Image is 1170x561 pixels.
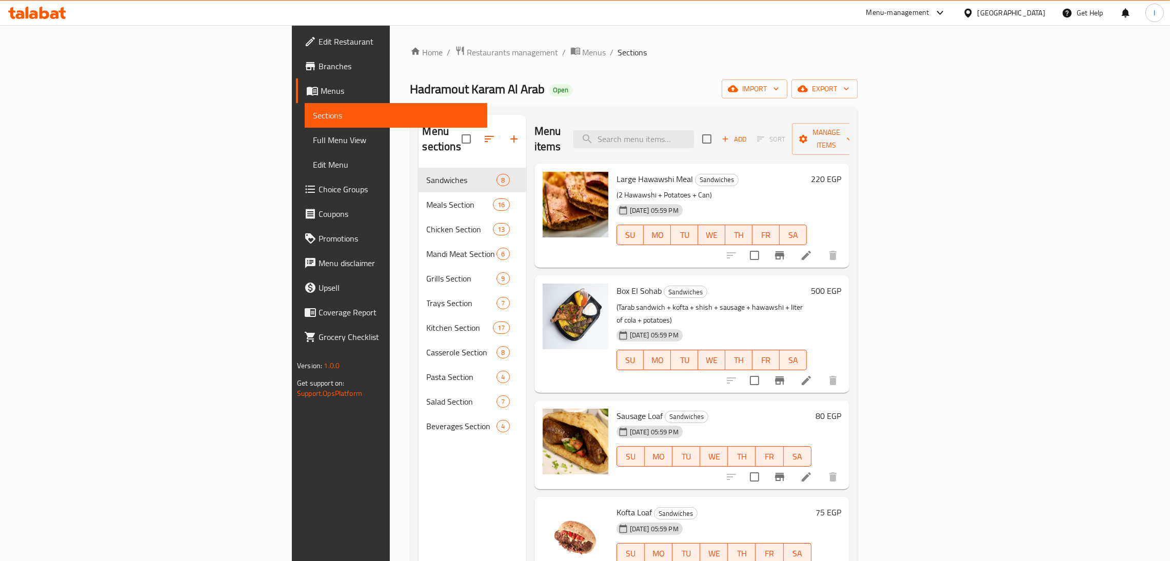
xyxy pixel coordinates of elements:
[321,85,479,97] span: Menus
[427,395,497,408] span: Salad Section
[645,446,672,467] button: MO
[816,505,841,519] h6: 75 EGP
[497,422,509,431] span: 4
[756,446,783,467] button: FR
[702,353,721,368] span: WE
[319,331,479,343] span: Grocery Checklist
[698,225,725,245] button: WE
[497,174,509,186] div: items
[497,420,509,432] div: items
[702,228,721,243] span: WE
[788,449,807,464] span: SA
[419,164,526,443] nav: Menu sections
[297,359,322,372] span: Version:
[493,323,509,333] span: 17
[696,174,738,186] span: Sandwiches
[866,7,929,19] div: Menu-management
[732,546,751,561] span: TH
[419,365,526,389] div: Pasta Section4
[760,449,779,464] span: FR
[784,228,803,243] span: SA
[419,217,526,242] div: Chicken Section13
[800,83,849,95] span: export
[419,414,526,438] div: Beverages Section4
[677,546,696,561] span: TU
[419,168,526,192] div: Sandwiches8
[780,350,807,370] button: SA
[419,340,526,365] div: Casserole Section8
[497,272,509,285] div: items
[617,505,652,520] span: Kofta Loaf
[296,226,487,251] a: Promotions
[767,465,792,489] button: Branch-specific-item
[296,202,487,226] a: Coupons
[788,546,807,561] span: SA
[671,225,698,245] button: TU
[427,297,497,309] span: Trays Section
[672,446,700,467] button: TU
[493,225,509,234] span: 13
[319,35,479,48] span: Edit Restaurant
[427,223,493,235] div: Chicken Section
[319,306,479,318] span: Coverage Report
[649,546,668,561] span: MO
[410,77,545,101] span: Hadramout Karam Al Arab
[626,524,683,534] span: [DATE] 05:59 PM
[543,409,608,474] img: Sausage Loaf
[821,243,845,268] button: delete
[497,175,509,185] span: 8
[296,251,487,275] a: Menu disclaimer
[744,466,765,488] span: Select to update
[626,330,683,340] span: [DATE] 05:59 PM
[664,286,707,298] span: Sandwiches
[410,46,858,59] nav: breadcrumb
[583,46,606,58] span: Menus
[427,346,497,358] span: Casserole Section
[467,46,559,58] span: Restaurants management
[732,449,751,464] span: TH
[419,291,526,315] div: Trays Section7
[427,420,497,432] span: Beverages Section
[427,174,497,186] div: Sandwiches
[978,7,1045,18] div: [GEOGRAPHIC_DATA]
[497,298,509,308] span: 7
[757,228,776,243] span: FR
[704,449,724,464] span: WE
[610,46,614,58] li: /
[648,228,667,243] span: MO
[725,350,752,370] button: TH
[497,371,509,383] div: items
[427,248,497,260] span: Mandi Meat Section
[427,322,493,334] div: Kitchen Section
[549,86,573,94] span: Open
[319,282,479,294] span: Upsell
[297,376,344,390] span: Get support on:
[800,249,812,262] a: Edit menu item
[427,198,493,211] div: Meals Section
[313,109,479,122] span: Sections
[305,152,487,177] a: Edit Menu
[744,245,765,266] span: Select to update
[780,225,807,245] button: SA
[728,446,756,467] button: TH
[675,228,694,243] span: TU
[665,411,708,423] span: Sandwiches
[543,284,608,349] img: Box El Sohab
[493,200,509,210] span: 16
[767,368,792,393] button: Branch-specific-item
[497,248,509,260] div: items
[319,232,479,245] span: Promotions
[800,471,812,483] a: Edit menu item
[621,449,641,464] span: SU
[730,83,779,95] span: import
[319,257,479,269] span: Menu disclaimer
[296,300,487,325] a: Coverage Report
[744,370,765,391] span: Select to update
[497,249,509,259] span: 6
[296,177,487,202] a: Choice Groups
[534,124,561,154] h2: Menu items
[675,353,694,368] span: TU
[319,183,479,195] span: Choice Groups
